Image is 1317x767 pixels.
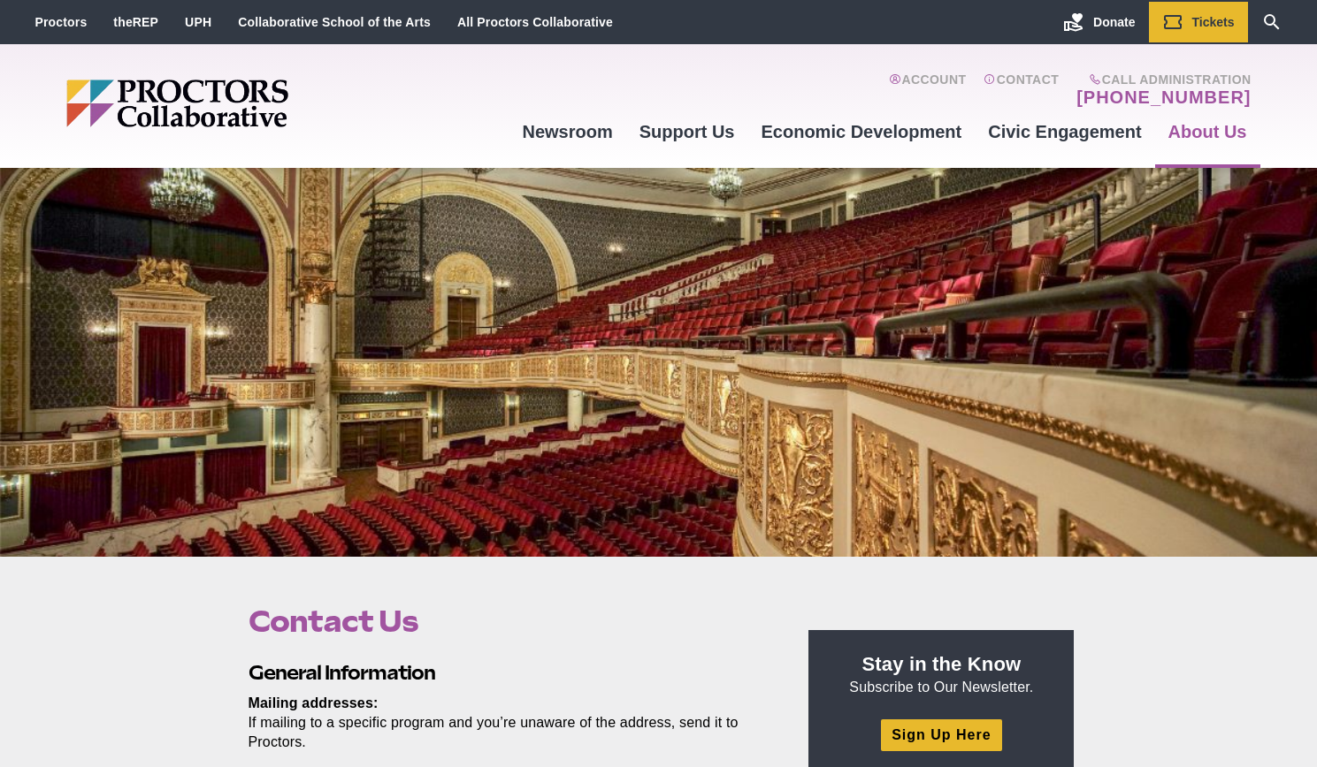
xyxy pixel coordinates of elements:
[1071,72,1251,87] span: Call Administration
[249,695,379,710] strong: Mailing addresses:
[830,651,1053,697] p: Subscribe to Our Newsletter.
[1155,108,1260,156] a: About Us
[1248,2,1296,42] a: Search
[509,108,625,156] a: Newsroom
[1149,2,1248,42] a: Tickets
[249,694,769,752] p: If mailing to a specific program and you’re unaware of the address, send it to Proctors.
[66,80,425,127] img: Proctors logo
[626,108,748,156] a: Support Us
[113,15,158,29] a: theREP
[457,15,613,29] a: All Proctors Collaborative
[862,653,1022,675] strong: Stay in the Know
[238,15,431,29] a: Collaborative School of the Arts
[975,108,1154,156] a: Civic Engagement
[1093,15,1135,29] span: Donate
[1192,15,1235,29] span: Tickets
[35,15,88,29] a: Proctors
[185,15,211,29] a: UPH
[984,72,1059,108] a: Contact
[881,719,1001,750] a: Sign Up Here
[748,108,976,156] a: Economic Development
[249,659,769,687] h2: General Information
[1050,2,1148,42] a: Donate
[249,604,769,638] h1: Contact Us
[1076,87,1251,108] a: [PHONE_NUMBER]
[889,72,966,108] a: Account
